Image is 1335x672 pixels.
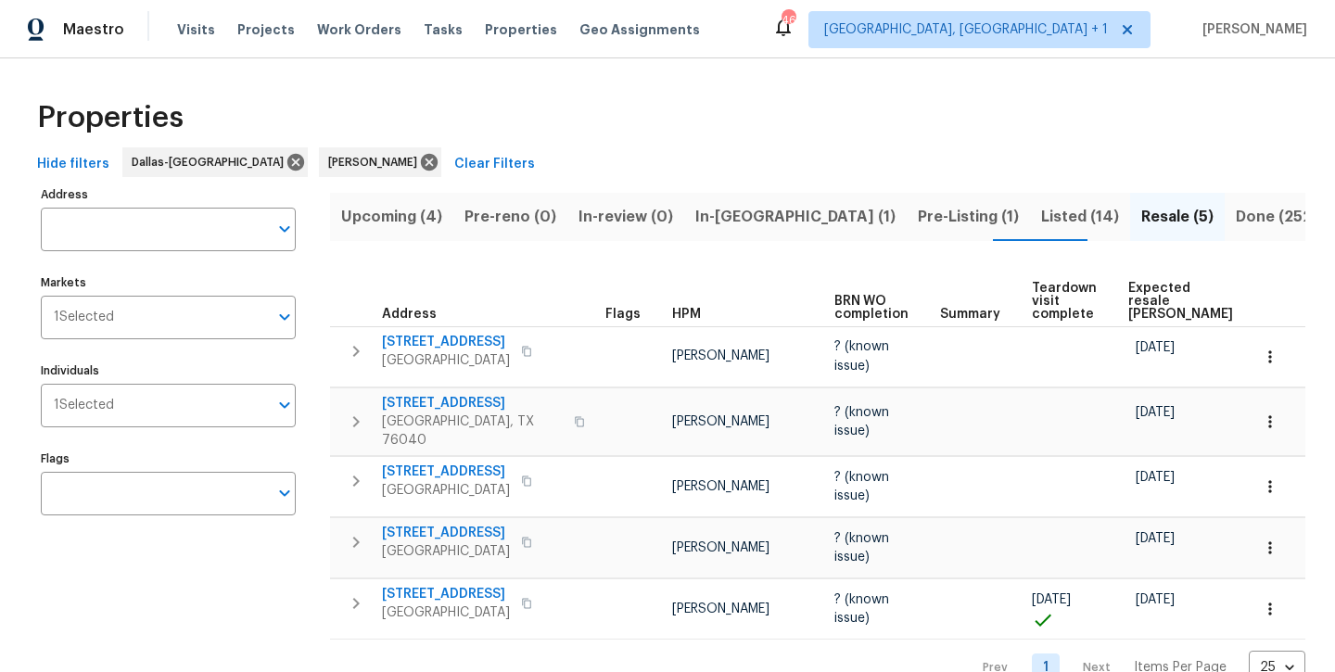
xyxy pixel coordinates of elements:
span: [PERSON_NAME] [672,541,769,554]
span: [PERSON_NAME] [672,349,769,362]
button: Open [272,392,298,418]
span: Pre-Listing (1) [918,204,1019,230]
span: ? (known issue) [834,593,889,625]
span: [DATE] [1136,593,1175,606]
span: Geo Assignments [579,20,700,39]
span: Resale (5) [1141,204,1214,230]
span: [PERSON_NAME] [672,480,769,493]
span: [PERSON_NAME] [672,602,769,615]
span: Flags [605,308,641,321]
span: Maestro [63,20,124,39]
span: Summary [940,308,1000,321]
span: ? (known issue) [834,532,889,564]
span: [GEOGRAPHIC_DATA] [382,603,510,622]
span: [PERSON_NAME] [328,153,425,171]
span: Properties [485,20,557,39]
span: Projects [237,20,295,39]
label: Flags [41,453,296,464]
span: [STREET_ADDRESS] [382,333,510,351]
span: Pre-reno (0) [464,204,556,230]
span: ? (known issue) [834,471,889,502]
span: Address [382,308,437,321]
button: Hide filters [30,147,117,182]
span: Teardown visit complete [1032,282,1097,321]
span: [GEOGRAPHIC_DATA] [382,481,510,500]
button: Open [272,480,298,506]
span: [STREET_ADDRESS] [382,524,510,542]
div: 46 [782,11,795,30]
span: [PERSON_NAME] [1195,20,1307,39]
span: Expected resale [PERSON_NAME] [1128,282,1233,321]
span: In-review (0) [578,204,673,230]
span: Work Orders [317,20,401,39]
span: ? (known issue) [834,340,889,372]
span: [DATE] [1136,471,1175,484]
span: Hide filters [37,153,109,176]
span: [GEOGRAPHIC_DATA], TX 76040 [382,412,563,450]
div: Dallas-[GEOGRAPHIC_DATA] [122,147,308,177]
span: Upcoming (4) [341,204,442,230]
span: Dallas-[GEOGRAPHIC_DATA] [132,153,291,171]
span: Done (252) [1236,204,1317,230]
div: [PERSON_NAME] [319,147,441,177]
label: Address [41,189,296,200]
label: Individuals [41,365,296,376]
span: [DATE] [1136,406,1175,419]
span: [DATE] [1032,593,1071,606]
span: Clear Filters [454,153,535,176]
span: Properties [37,108,184,127]
span: [STREET_ADDRESS] [382,585,510,603]
span: BRN WO completion [834,295,909,321]
label: Markets [41,277,296,288]
span: [DATE] [1136,341,1175,354]
button: Clear Filters [447,147,542,182]
button: Open [272,304,298,330]
span: ? (known issue) [834,406,889,437]
span: In-[GEOGRAPHIC_DATA] (1) [695,204,896,230]
span: 1 Selected [54,310,114,325]
span: [GEOGRAPHIC_DATA] [382,542,510,561]
span: Listed (14) [1041,204,1119,230]
span: Visits [177,20,215,39]
span: [DATE] [1136,532,1175,545]
span: [PERSON_NAME] [672,415,769,428]
button: Open [272,216,298,242]
span: HPM [672,308,701,321]
span: [GEOGRAPHIC_DATA] [382,351,510,370]
span: 1 Selected [54,398,114,413]
span: Tasks [424,23,463,36]
span: [STREET_ADDRESS] [382,463,510,481]
span: [STREET_ADDRESS] [382,394,563,412]
span: [GEOGRAPHIC_DATA], [GEOGRAPHIC_DATA] + 1 [824,20,1108,39]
